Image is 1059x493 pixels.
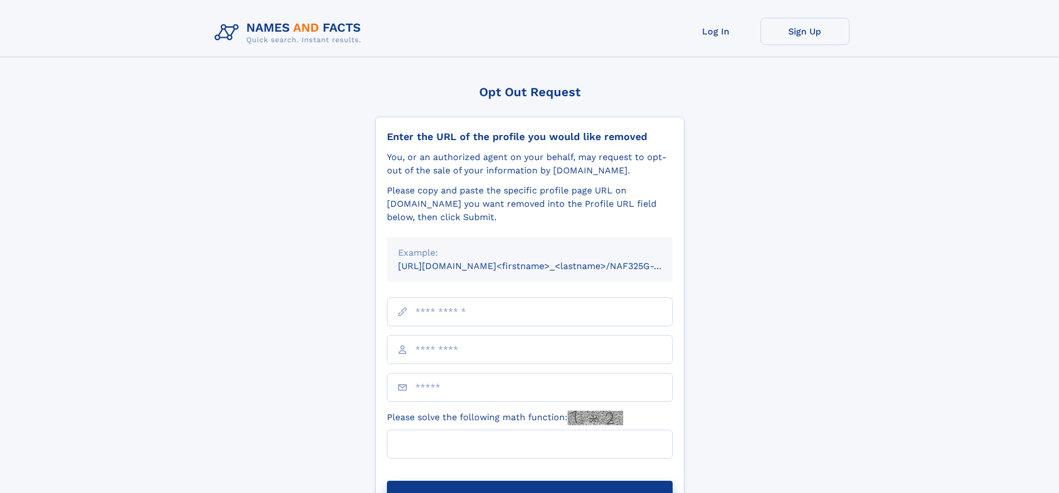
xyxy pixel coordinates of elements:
[760,18,849,45] a: Sign Up
[398,246,662,260] div: Example:
[387,184,673,224] div: Please copy and paste the specific profile page URL on [DOMAIN_NAME] you want removed into the Pr...
[210,18,370,48] img: Logo Names and Facts
[387,151,673,177] div: You, or an authorized agent on your behalf, may request to opt-out of the sale of your informatio...
[398,261,694,271] small: [URL][DOMAIN_NAME]<firstname>_<lastname>/NAF325G-xxxxxxxx
[375,85,684,99] div: Opt Out Request
[387,411,623,425] label: Please solve the following math function:
[672,18,760,45] a: Log In
[387,131,673,143] div: Enter the URL of the profile you would like removed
